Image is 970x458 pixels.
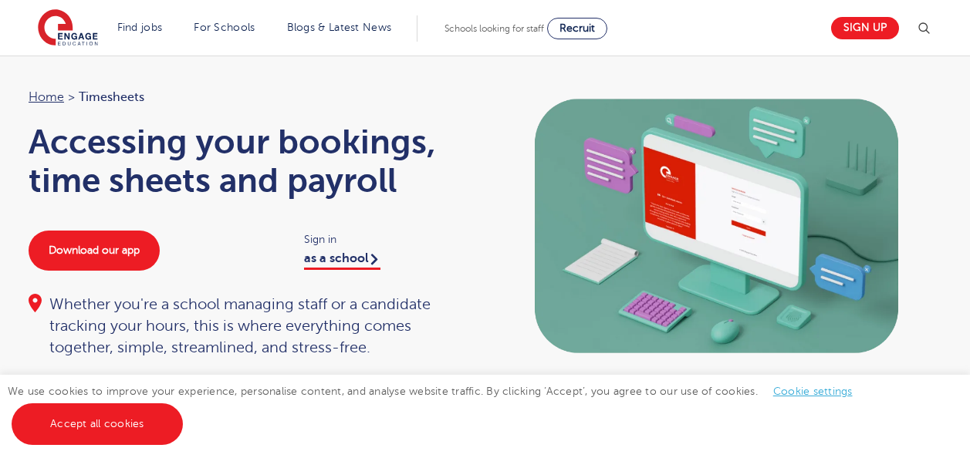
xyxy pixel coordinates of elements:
span: Schools looking for staff [444,23,544,34]
a: Recruit [547,18,607,39]
a: For Schools [194,22,255,33]
span: We use cookies to improve your experience, personalise content, and analyse website traffic. By c... [8,386,868,429]
div: Whether you're a school managing staff or a candidate tracking your hours, this is where everythi... [29,294,470,359]
a: as a school [304,251,380,270]
a: Find jobs [117,22,163,33]
h1: Accessing your bookings, time sheets and payroll [29,123,470,200]
span: Recruit [559,22,595,34]
a: Accept all cookies [12,403,183,445]
span: Sign in [304,231,470,248]
a: Download our app [29,231,160,271]
a: Blogs & Latest News [287,22,392,33]
a: Cookie settings [773,386,853,397]
span: > [68,90,75,104]
img: Engage Education [38,9,98,48]
nav: breadcrumb [29,87,470,107]
a: Home [29,90,64,104]
span: Timesheets [79,87,144,107]
a: Sign up [831,17,899,39]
